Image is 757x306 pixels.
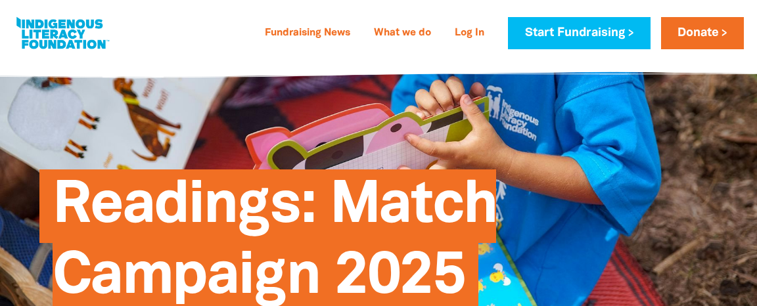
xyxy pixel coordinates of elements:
[447,23,492,44] a: Log In
[508,17,650,49] a: Start Fundraising
[661,17,744,49] a: Donate
[257,23,358,44] a: Fundraising News
[366,23,439,44] a: What we do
